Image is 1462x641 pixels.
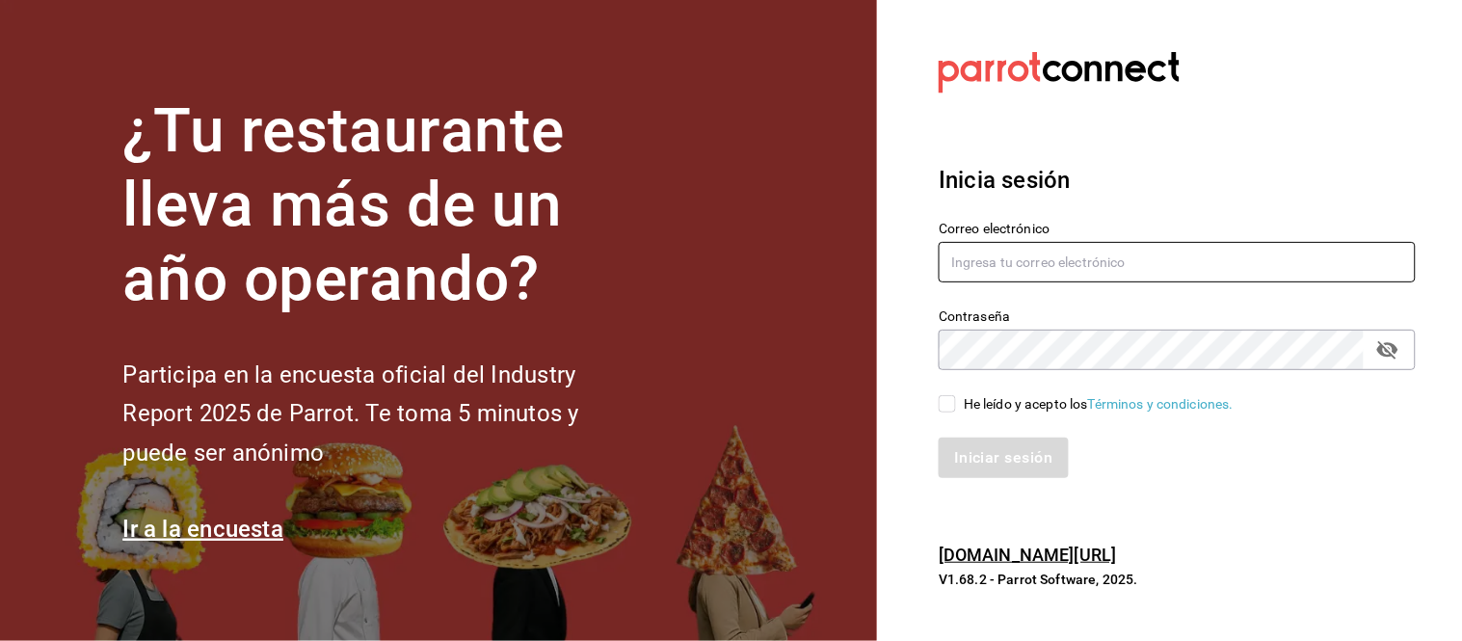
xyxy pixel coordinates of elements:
h3: Inicia sesión [939,163,1416,198]
h1: ¿Tu restaurante lleva más de un año operando? [122,94,643,316]
a: Términos y condiciones. [1088,396,1234,412]
a: [DOMAIN_NAME][URL] [939,545,1116,565]
div: He leído y acepto los [964,394,1234,414]
p: V1.68.2 - Parrot Software, 2025. [939,570,1416,589]
a: Ir a la encuesta [122,516,283,543]
h2: Participa en la encuesta oficial del Industry Report 2025 de Parrot. Te toma 5 minutos y puede se... [122,356,643,473]
input: Ingresa tu correo electrónico [939,242,1416,282]
label: Correo electrónico [939,223,1416,236]
label: Contraseña [939,310,1416,324]
button: passwordField [1371,334,1404,366]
